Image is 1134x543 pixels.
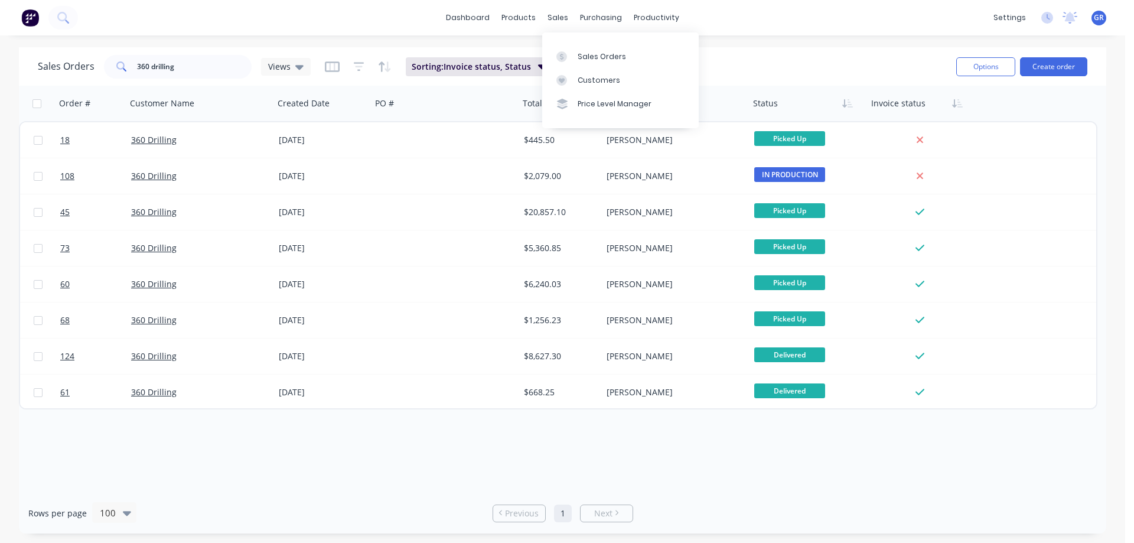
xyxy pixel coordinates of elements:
div: Invoice status [871,97,926,109]
div: PO # [375,97,394,109]
div: $8,627.30 [524,350,594,362]
div: [PERSON_NAME] [607,278,738,290]
span: GR [1094,12,1104,23]
div: $1,256.23 [524,314,594,326]
span: 61 [60,386,70,398]
a: 360 Drilling [131,170,177,181]
div: [PERSON_NAME] [607,386,738,398]
div: [DATE] [279,350,367,362]
span: 124 [60,350,74,362]
img: Factory [21,9,39,27]
a: 360 Drilling [131,206,177,217]
div: [DATE] [279,386,367,398]
a: Price Level Manager [542,92,699,116]
a: Customers [542,69,699,92]
a: 45 [60,194,131,230]
div: [DATE] [279,314,367,326]
a: dashboard [440,9,496,27]
span: IN PRODUCTION [754,167,825,182]
span: 73 [60,242,70,254]
span: 68 [60,314,70,326]
div: [PERSON_NAME] [607,206,738,218]
div: sales [542,9,574,27]
a: Previous page [493,508,545,519]
span: Picked Up [754,311,825,326]
button: Sorting:Invoice status, Status [406,57,552,76]
div: [PERSON_NAME] [607,350,738,362]
div: [DATE] [279,278,367,290]
a: 360 Drilling [131,386,177,398]
span: Sorting: Invoice status, Status [412,61,531,73]
span: Picked Up [754,203,825,218]
div: Sales Orders [578,51,626,62]
span: Rows per page [28,508,87,519]
div: Total ($) [523,97,554,109]
a: 360 Drilling [131,278,177,290]
a: 360 Drilling [131,242,177,253]
div: $5,360.85 [524,242,594,254]
button: Create order [1020,57,1087,76]
span: Next [594,508,612,519]
a: Page 1 is your current page [554,505,572,522]
a: 360 Drilling [131,314,177,326]
div: [DATE] [279,206,367,218]
div: Customer Name [130,97,194,109]
div: [PERSON_NAME] [607,134,738,146]
a: 124 [60,339,131,374]
div: productivity [628,9,685,27]
a: 73 [60,230,131,266]
a: 61 [60,375,131,410]
a: 60 [60,266,131,302]
div: $6,240.03 [524,278,594,290]
a: 68 [60,303,131,338]
div: products [496,9,542,27]
div: purchasing [574,9,628,27]
a: 360 Drilling [131,350,177,362]
span: Picked Up [754,131,825,146]
div: $445.50 [524,134,594,146]
button: Options [956,57,1015,76]
span: Delivered [754,383,825,398]
div: Customers [578,75,620,86]
div: $20,857.10 [524,206,594,218]
ul: Pagination [488,505,638,522]
a: Sales Orders [542,44,699,68]
a: Next page [581,508,633,519]
span: 18 [60,134,70,146]
div: Status [753,97,778,109]
div: settings [988,9,1032,27]
div: $668.25 [524,386,594,398]
a: 360 Drilling [131,134,177,145]
div: [DATE] [279,134,367,146]
span: Delivered [754,347,825,362]
div: [DATE] [279,242,367,254]
a: 108 [60,158,131,194]
span: 60 [60,278,70,290]
span: 45 [60,206,70,218]
div: [PERSON_NAME] [607,242,738,254]
a: 18 [60,122,131,158]
div: Price Level Manager [578,99,651,109]
span: Views [268,60,291,73]
h1: Sales Orders [38,61,94,72]
div: [PERSON_NAME] [607,314,738,326]
span: Picked Up [754,239,825,254]
div: Order # [59,97,90,109]
span: 108 [60,170,74,182]
input: Search... [137,55,252,79]
div: Created Date [278,97,330,109]
div: $2,079.00 [524,170,594,182]
div: [PERSON_NAME] [607,170,738,182]
span: Picked Up [754,275,825,290]
div: [DATE] [279,170,367,182]
span: Previous [505,508,539,519]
